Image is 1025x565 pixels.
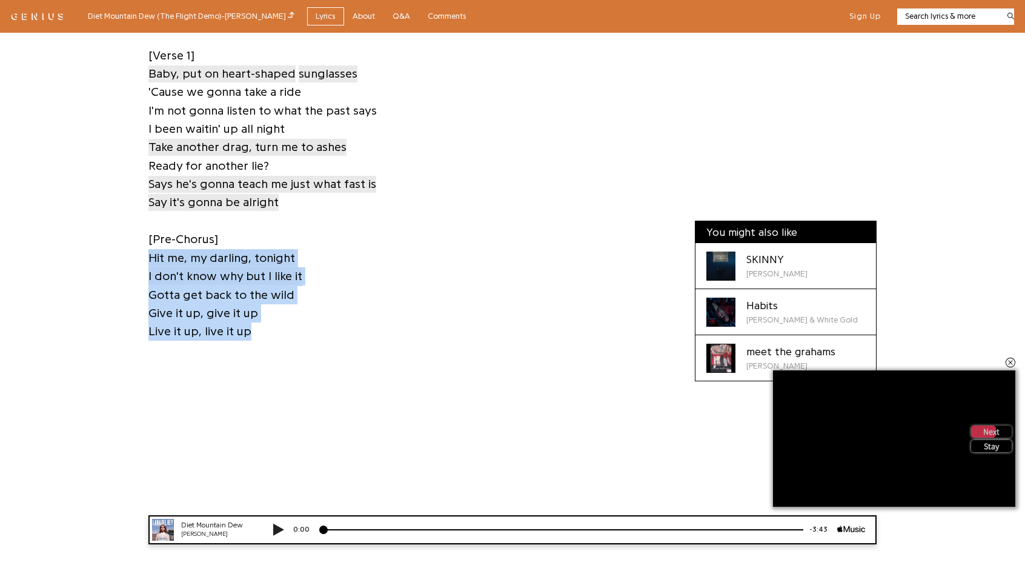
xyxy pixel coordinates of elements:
[746,314,858,326] div: [PERSON_NAME] & White Gold
[746,298,858,314] div: Habits
[299,64,357,83] a: sunglasses
[419,7,475,26] a: Comments
[299,65,357,82] span: sunglasses
[706,298,735,327] div: Cover art for Habits by Eminem & White Gold
[746,268,808,280] div: [PERSON_NAME]
[695,221,876,243] div: You might also like
[148,249,302,286] a: Hit me, my darling, tonightI don't know why but I like it
[148,139,347,156] span: Take another drag, turn me to ashes
[706,344,735,373] div: Cover art for meet the grahams by Kendrick Lamar
[971,440,1012,452] div: Stay
[695,289,876,335] a: Cover art for Habits by Eminem & White GoldHabits[PERSON_NAME] & White Gold
[344,7,384,26] a: About
[148,250,302,285] span: Hit me, my darling, tonight I don't know why but I like it
[849,11,881,22] button: Sign Up
[695,243,876,289] a: Cover art for SKINNY by Billie EilishSKINNY[PERSON_NAME]
[746,360,835,372] div: [PERSON_NAME]
[971,426,1012,438] div: Next
[88,10,294,23] div: Diet Mountain Dew (The Flight Demo) - [PERSON_NAME]
[897,10,1000,22] input: Search lyrics & more
[148,176,376,211] span: Says he's gonna teach me just what fast is Say it's gonna be alright
[746,252,808,268] div: SKINNY
[384,7,419,26] a: Q&A
[148,65,296,82] span: Baby, put on heart-shaped
[148,175,376,212] a: Says he's gonna teach me just what fast isSay it's gonna be alright
[148,138,347,156] a: Take another drag, turn me to ashes
[706,252,735,281] div: Cover art for SKINNY by Billie Eilish
[307,7,344,26] a: Lyrics
[695,335,876,381] a: Cover art for meet the grahams by Kendrick Lamarmeet the grahams[PERSON_NAME]
[665,9,698,19] div: -3:43
[746,344,835,360] div: meet the grahams
[148,64,296,83] a: Baby, put on heart-shaped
